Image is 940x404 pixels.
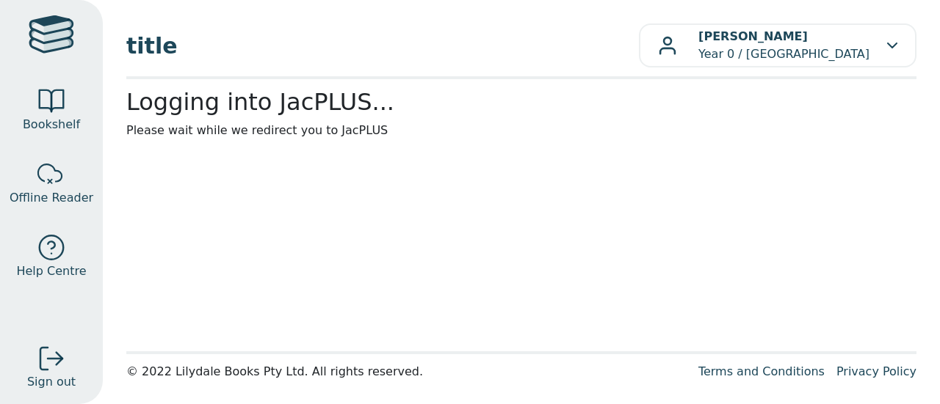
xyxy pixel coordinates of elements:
span: title [126,29,639,62]
h2: Logging into JacPLUS... [126,88,916,116]
span: Sign out [27,373,76,391]
p: Year 0 / [GEOGRAPHIC_DATA] [698,28,869,63]
span: Help Centre [16,262,86,280]
b: [PERSON_NAME] [698,29,808,43]
button: [PERSON_NAME]Year 0 / [GEOGRAPHIC_DATA] [639,23,916,67]
div: © 2022 Lilydale Books Pty Ltd. All rights reserved. [126,363,687,381]
p: Please wait while we redirect you to JacPLUS [126,122,916,139]
a: Privacy Policy [836,364,916,378]
span: Offline Reader [10,189,93,207]
a: Terms and Conditions [698,364,825,378]
span: Bookshelf [23,116,80,133]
